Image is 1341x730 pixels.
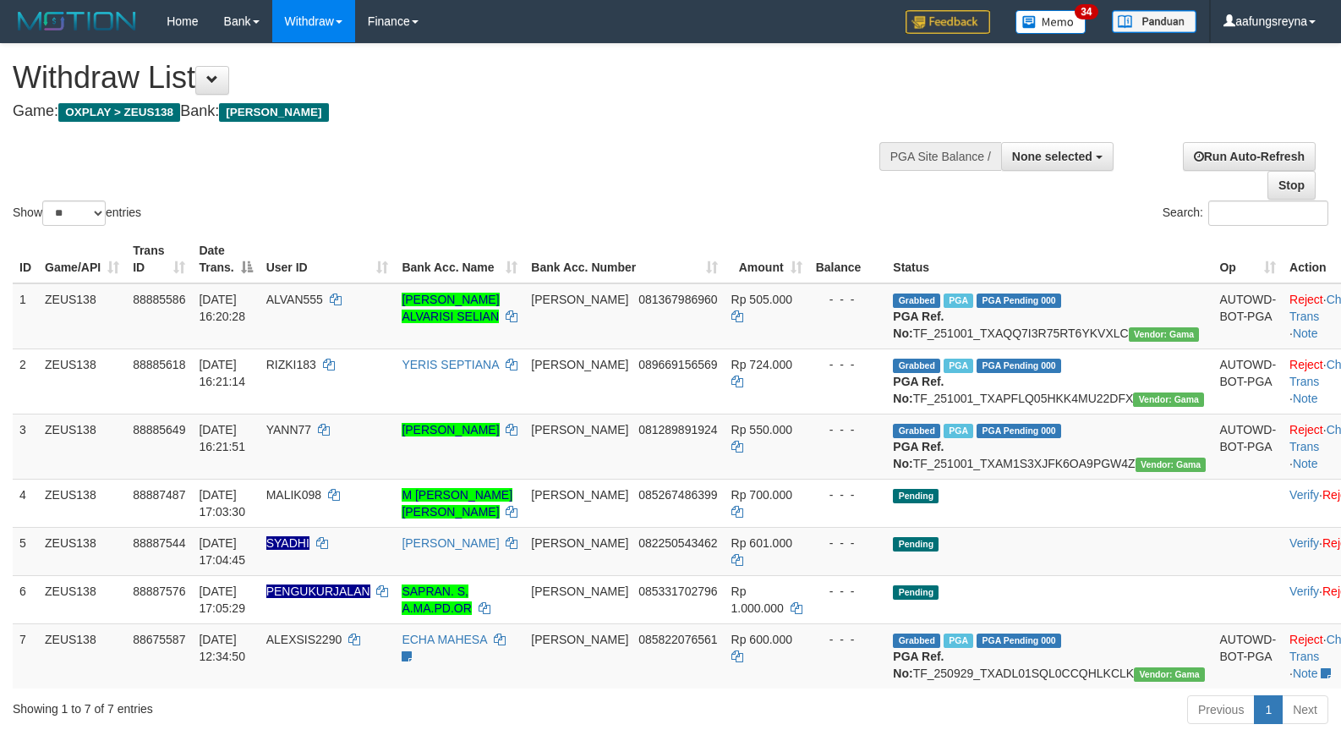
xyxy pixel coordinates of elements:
div: PGA Site Balance / [879,142,1001,171]
th: Bank Acc. Number: activate to sort column ascending [524,235,724,283]
span: [DATE] 16:21:51 [199,423,245,453]
span: Grabbed [893,294,940,308]
span: ALVAN555 [266,293,323,306]
a: Previous [1187,695,1255,724]
a: [PERSON_NAME] [402,423,499,436]
a: SAPRAN. S, A.MA.PD.OR [402,585,471,615]
a: Verify [1289,536,1319,550]
span: Pending [893,489,939,503]
td: ZEUS138 [38,575,126,623]
span: Copy 082250543462 to clipboard [638,536,717,550]
span: 88675587 [133,633,185,646]
span: RIZKI183 [266,358,316,371]
img: panduan.png [1112,10,1196,33]
a: Reject [1289,293,1323,306]
span: Nama rekening ada tanda titik/strip, harap diedit [266,585,370,598]
label: Show entries [13,200,141,226]
td: 6 [13,575,38,623]
span: None selected [1012,150,1092,163]
td: AUTOWD-BOT-PGA [1212,414,1283,479]
span: Copy 085331702796 to clipboard [638,585,717,598]
span: [PERSON_NAME] [531,585,628,598]
a: Note [1293,392,1318,405]
th: ID [13,235,38,283]
td: 3 [13,414,38,479]
div: - - - [816,535,880,552]
select: Showentries [42,200,106,226]
b: PGA Ref. No: [893,310,944,340]
span: Vendor URL: https://trx31.1velocity.biz [1134,667,1205,682]
td: ZEUS138 [38,623,126,689]
span: [DATE] 17:05:29 [199,585,245,615]
span: Pending [893,585,939,600]
span: Marked by aafanarl [944,424,973,438]
td: 5 [13,527,38,575]
td: 1 [13,283,38,349]
div: - - - [816,486,880,503]
th: Balance [809,235,887,283]
span: Copy 081289891924 to clipboard [638,423,717,436]
span: Nama rekening ada tanda titik/strip, harap diedit [266,536,309,550]
span: Rp 1.000.000 [731,585,784,615]
span: Grabbed [893,634,940,648]
span: 88885649 [133,423,185,436]
div: - - - [816,421,880,438]
span: Marked by aafanarl [944,294,973,308]
span: Rp 601.000 [731,536,792,550]
td: ZEUS138 [38,283,126,349]
th: Op: activate to sort column ascending [1212,235,1283,283]
th: Date Trans.: activate to sort column descending [192,235,259,283]
span: [DATE] 16:20:28 [199,293,245,323]
a: Note [1293,667,1318,680]
a: ECHA MAHESA [402,633,486,646]
label: Search: [1163,200,1328,226]
span: Grabbed [893,424,940,438]
a: [PERSON_NAME] ALVARISI SELIAN [402,293,499,323]
b: PGA Ref. No: [893,650,944,680]
span: Marked by aafpengsreynich [944,634,973,648]
span: [PERSON_NAME] [531,358,628,371]
td: 2 [13,349,38,414]
h4: Game: Bank: [13,103,877,120]
span: YANN77 [266,423,311,436]
a: 1 [1254,695,1283,724]
td: AUTOWD-BOT-PGA [1212,349,1283,414]
span: PGA Pending [977,294,1061,308]
a: M [PERSON_NAME] [PERSON_NAME] [402,488,512,519]
span: 88887544 [133,536,185,550]
th: Trans ID: activate to sort column ascending [126,235,192,283]
td: ZEUS138 [38,479,126,527]
b: PGA Ref. No: [893,375,944,405]
td: AUTOWD-BOT-PGA [1212,623,1283,689]
td: TF_250929_TXADL01SQL0CCQHLKCLK [886,623,1212,689]
a: Run Auto-Refresh [1183,142,1316,171]
span: Vendor URL: https://trx31.1velocity.biz [1129,327,1200,342]
span: 88887576 [133,585,185,598]
span: Rp 550.000 [731,423,792,436]
a: Verify [1289,488,1319,502]
span: Copy 081367986960 to clipboard [638,293,717,306]
span: Rp 700.000 [731,488,792,502]
td: ZEUS138 [38,414,126,479]
span: Pending [893,537,939,552]
span: 88887487 [133,488,185,502]
a: Note [1293,457,1318,470]
span: 34 [1075,4,1097,19]
a: Reject [1289,358,1323,371]
a: Note [1293,327,1318,340]
span: Vendor URL: https://trx31.1velocity.biz [1136,458,1207,472]
span: Rp 505.000 [731,293,792,306]
span: [DATE] 12:34:50 [199,633,245,663]
td: TF_251001_TXAPFLQ05HKK4MU22DFX [886,349,1212,414]
a: [PERSON_NAME] [402,536,499,550]
td: ZEUS138 [38,527,126,575]
a: Next [1282,695,1328,724]
b: PGA Ref. No: [893,440,944,470]
a: Verify [1289,585,1319,598]
span: 88885618 [133,358,185,371]
span: Vendor URL: https://trx31.1velocity.biz [1133,392,1204,407]
div: Showing 1 to 7 of 7 entries [13,694,546,717]
span: ALEXSIS2290 [266,633,342,646]
span: [DATE] 17:03:30 [199,488,245,519]
span: Grabbed [893,359,940,373]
